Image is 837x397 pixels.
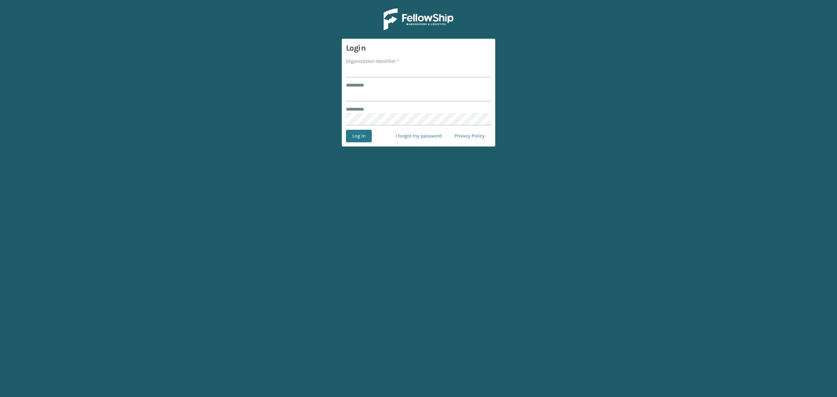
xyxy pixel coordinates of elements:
[448,130,491,142] a: Privacy Policy
[346,130,372,142] button: Log In
[389,130,448,142] a: I forgot my password
[384,8,453,30] img: Logo
[346,58,399,65] label: Organization Identifier
[346,43,491,53] h3: Login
